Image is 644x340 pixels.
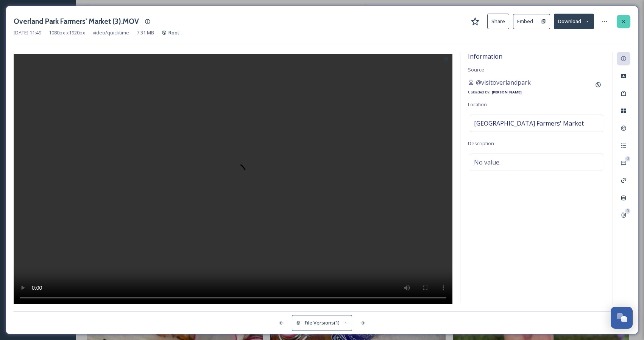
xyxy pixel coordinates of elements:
[93,29,129,36] span: video/quicktime
[14,16,139,27] h3: Overland Park Farmers' Market (3).MOV
[468,66,484,73] span: Source
[554,14,594,29] button: Download
[137,29,154,36] span: 7.31 MB
[468,90,490,95] span: Uploaded by:
[14,29,41,36] span: [DATE] 11:49
[168,29,179,36] span: Root
[49,29,85,36] span: 1080 px x 1920 px
[625,156,630,161] div: 0
[487,14,509,29] button: Share
[513,14,537,29] button: Embed
[474,158,501,167] span: No value.
[492,90,522,95] strong: [PERSON_NAME]
[468,140,494,147] span: Description
[468,101,487,108] span: Location
[611,307,633,329] button: Open Chat
[625,208,630,214] div: 0
[292,315,352,331] button: File Versions(1)
[476,78,531,87] span: @visitoverlandpark
[474,119,584,128] span: [GEOGRAPHIC_DATA] Farmers' Market
[468,52,502,61] span: Information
